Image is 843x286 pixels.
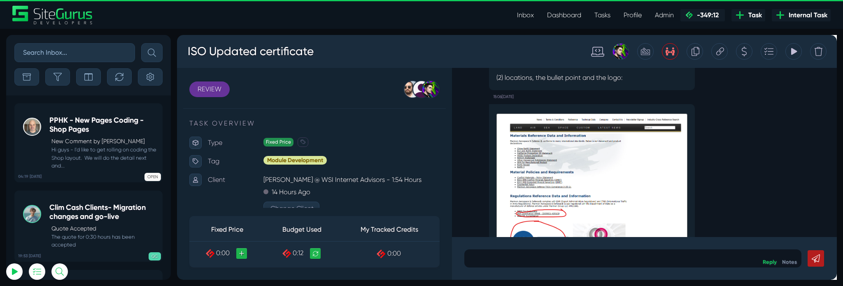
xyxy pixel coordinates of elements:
[49,233,158,249] small: The quote for 0:30 hours has been accepted
[27,97,117,115] input: Email
[319,38,510,48] p: (2) locations, the bullet point and the logo:
[162,183,263,207] th: My Tracked Credits
[584,8,600,25] div: Add to Task Drawer
[633,8,650,25] div: Delete Task
[12,6,93,24] a: SiteGurus
[12,84,263,93] p: TASK OVERVIEW
[510,8,526,25] div: Duplicate this Task
[559,8,575,25] div: Create a Quote
[534,8,551,25] div: Copy this Task URL
[406,8,427,25] div: Standard
[14,43,135,62] input: Search Inbox...
[86,167,142,181] button: Change Client
[510,7,540,23] a: Inbox
[149,252,161,260] span: QC
[316,55,337,68] small: 15:06[DATE]
[86,139,263,151] p: [PERSON_NAME] @ WSI Internet Advisors - 1:54 Hours
[95,151,133,163] p: 14 Hours Ago
[86,103,116,112] span: Fixed Price
[27,145,117,163] button: Log In
[31,102,86,114] p: Type
[116,214,126,222] span: 0:12
[745,10,762,20] span: Task
[694,11,719,19] span: -349:12
[12,183,88,207] th: Fixed Price
[18,174,42,180] b: 04:19 [DATE]
[51,137,158,146] p: New Comment by [PERSON_NAME]
[617,7,648,23] a: Profile
[772,9,831,21] a: Internal Task
[648,7,680,23] a: Admin
[588,7,617,23] a: Tasks
[586,224,600,230] a: Reply
[162,207,263,231] td: 0:00
[319,79,510,230] img: xtay-marmon_ISO_updated_image_locations.png
[10,6,137,27] h3: ISO Updated certificate
[51,224,158,233] p: Quote Accepted
[540,7,588,23] a: Dashboard
[49,116,158,134] h5: PPHK - New Pages Coding - Shop Pages
[31,139,86,151] p: Client
[31,120,86,133] p: Tag
[12,6,93,24] img: Sitegurus Logo
[59,213,70,224] a: +
[12,47,53,62] a: REVIEW
[605,224,620,230] a: Notes
[14,191,163,262] a: 19:53 [DATE] Clim Cash Clients- Migration changes and go-liveQuote Accepted The quote for 0:30 ho...
[731,9,765,21] a: Task
[14,103,163,182] a: 04:19 [DATE] PPHK - New Pages Coding - Shop PagesNew Comment by [PERSON_NAME] Hi guys - I'd like ...
[39,214,53,222] span: 0:00
[144,173,161,181] span: OPEN
[680,9,725,21] a: -349:12
[785,10,827,20] span: Internal Task
[49,146,158,170] small: Hi guys - I'd like to get rolling on coding the Shop layout. We will do the detail next and...
[427,8,452,25] div: Josh Carter
[18,253,41,259] b: 19:53 [DATE]
[49,203,158,221] h5: Clim Cash Clients- Migration changes and go-live
[86,121,150,130] span: Module Development
[608,8,625,25] div: View Tracking Items
[88,183,162,207] th: Budget Used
